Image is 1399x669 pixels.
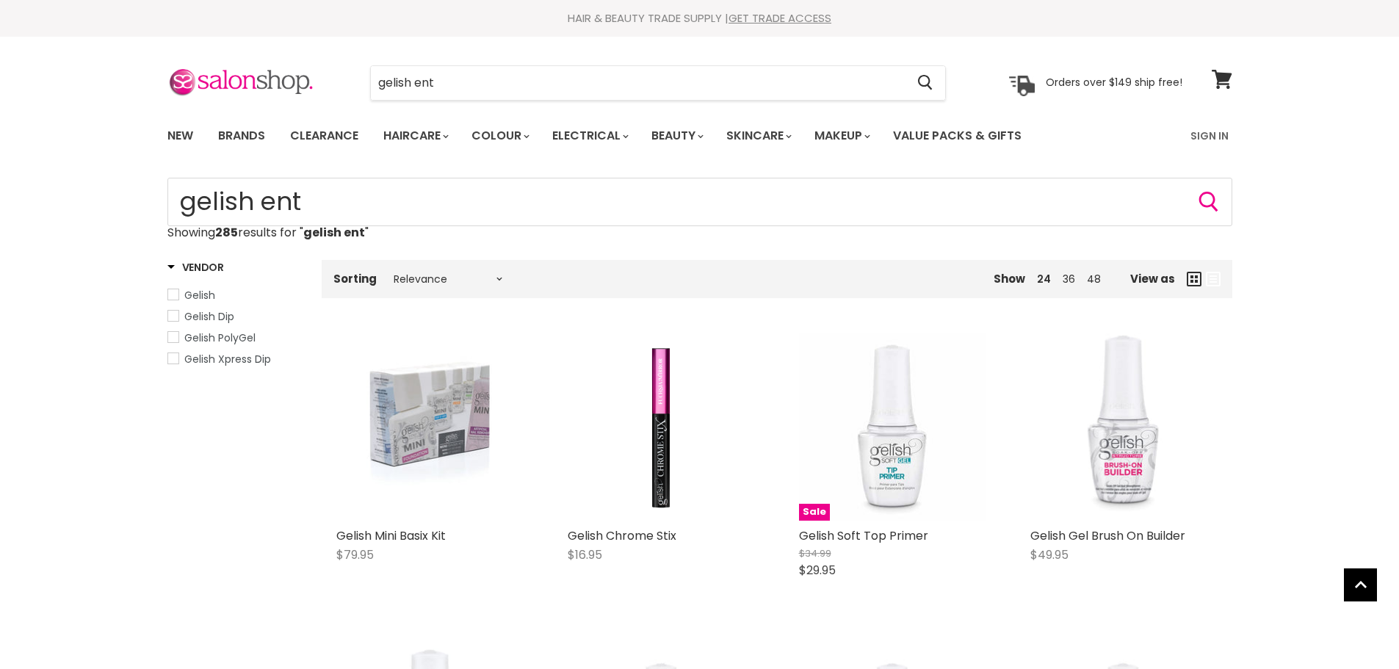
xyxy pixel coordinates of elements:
a: Gelish [167,287,303,303]
label: Sorting [333,272,377,285]
a: New [156,120,204,151]
span: $16.95 [568,546,602,563]
a: Gelish PolyGel [167,330,303,346]
a: Value Packs & Gifts [882,120,1033,151]
a: Makeup [803,120,879,151]
span: $49.95 [1030,546,1069,563]
nav: Main [149,115,1251,157]
span: Gelish Dip [184,309,234,324]
a: 48 [1087,272,1101,286]
span: $29.95 [799,562,836,579]
img: Gelish Chrome Stix [568,333,755,521]
a: Electrical [541,120,637,151]
input: Search [167,178,1232,226]
a: Gelish Soft Top PrimerSale [799,333,986,521]
p: Showing results for " " [167,226,1232,239]
a: Haircare [372,120,458,151]
a: Gelish Mini Basix Kit [336,333,524,521]
p: Orders over $149 ship free! [1046,76,1182,89]
a: Gelish Gel Brush On Builder [1030,527,1185,544]
ul: Main menu [156,115,1107,157]
a: GET TRADE ACCESS [729,10,831,26]
button: Search [1197,190,1221,214]
a: Gelish Dip [167,308,303,325]
span: Show [994,271,1025,286]
span: Gelish [184,288,215,303]
form: Product [167,178,1232,226]
a: Sign In [1182,120,1237,151]
strong: gelish ent [303,224,365,241]
span: $79.95 [336,546,374,563]
a: Gelish Gel Brush On Builder [1030,333,1218,521]
span: Gelish Xpress Dip [184,352,271,366]
a: Brands [207,120,276,151]
a: Beauty [640,120,712,151]
a: Clearance [279,120,369,151]
input: Search [371,66,906,100]
span: Sale [799,504,830,521]
img: Gelish Gel Brush On Builder [1076,333,1171,521]
a: Gelish Xpress Dip [167,351,303,367]
a: Gelish Soft Top Primer [799,527,928,544]
form: Product [370,65,946,101]
a: 24 [1037,272,1051,286]
a: Colour [460,120,538,151]
span: Gelish PolyGel [184,330,256,345]
a: Gelish Mini Basix Kit [336,527,446,544]
button: Search [906,66,945,100]
span: View as [1130,272,1175,285]
h3: Vendor [167,260,224,275]
span: $34.99 [799,546,831,560]
a: Skincare [715,120,800,151]
a: 36 [1063,272,1075,286]
a: Gelish Chrome Stix [568,527,676,544]
div: HAIR & BEAUTY TRADE SUPPLY | [149,11,1251,26]
strong: 285 [215,224,238,241]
